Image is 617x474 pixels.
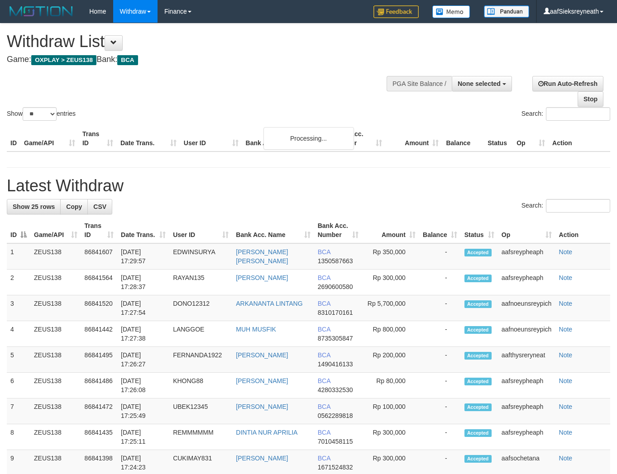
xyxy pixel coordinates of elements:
td: 86841520 [81,295,117,321]
th: Date Trans. [117,126,180,152]
span: Accepted [464,352,492,360]
span: Accepted [464,429,492,437]
td: 6 [7,373,30,398]
span: Copy 8735305847 to clipboard [318,335,353,342]
a: Note [559,429,573,436]
td: ZEUS138 [30,373,81,398]
span: Accepted [464,300,492,308]
td: aafsreypheaph [498,270,555,295]
a: Stop [578,91,603,107]
td: - [419,243,461,270]
div: PGA Site Balance / [387,76,452,91]
th: Status: activate to sort column ascending [461,218,498,243]
td: KHONG88 [169,373,232,398]
th: Action [549,126,610,152]
a: MUH MUSFIK [236,326,276,333]
span: Accepted [464,455,492,463]
th: Game/API [20,126,79,152]
td: 86841435 [81,424,117,450]
td: aafnoeunsreypich [498,321,555,347]
span: Copy [66,203,82,210]
a: Note [559,274,573,281]
select: Showentries [23,107,57,121]
h1: Latest Withdraw [7,177,610,195]
span: BCA [318,274,330,281]
th: Balance: activate to sort column ascending [419,218,461,243]
td: Rp 5,700,000 [362,295,419,321]
td: aafthysreryneat [498,347,555,373]
td: - [419,270,461,295]
td: [DATE] 17:25:11 [117,424,169,450]
input: Search: [546,199,610,213]
span: None selected [458,80,501,87]
span: Accepted [464,378,492,385]
td: UBEK12345 [169,398,232,424]
span: OXPLAY > ZEUS138 [31,55,96,65]
td: aafsreypheaph [498,243,555,270]
td: 86841495 [81,347,117,373]
td: FERNANDA1922 [169,347,232,373]
a: Note [559,326,573,333]
span: BCA [318,377,330,384]
a: Run Auto-Refresh [532,76,603,91]
a: Note [559,351,573,359]
th: User ID [180,126,242,152]
td: ZEUS138 [30,424,81,450]
td: 86841607 [81,243,117,270]
a: [PERSON_NAME] [236,403,288,410]
a: [PERSON_NAME] [PERSON_NAME] [236,248,288,265]
input: Search: [546,107,610,121]
th: Trans ID: activate to sort column ascending [81,218,117,243]
h1: Withdraw List [7,33,402,51]
span: BCA [318,300,330,307]
td: 86841442 [81,321,117,347]
td: Rp 800,000 [362,321,419,347]
span: Copy 4280332530 to clipboard [318,386,353,393]
td: Rp 300,000 [362,270,419,295]
span: Show 25 rows [13,203,55,210]
span: Copy 1671524832 to clipboard [318,464,353,471]
td: aafsreypheaph [498,373,555,398]
a: Note [559,377,573,384]
a: [PERSON_NAME] [236,377,288,384]
a: DINTIA NUR APRILIA [236,429,297,436]
span: BCA [318,351,330,359]
a: Note [559,300,573,307]
th: User ID: activate to sort column ascending [169,218,232,243]
th: Op: activate to sort column ascending [498,218,555,243]
th: Bank Acc. Number: activate to sort column ascending [314,218,363,243]
td: 7 [7,398,30,424]
th: Date Trans.: activate to sort column ascending [117,218,169,243]
td: 5 [7,347,30,373]
td: - [419,373,461,398]
td: [DATE] 17:29:57 [117,243,169,270]
th: ID: activate to sort column descending [7,218,30,243]
span: Copy 0562289818 to clipboard [318,412,353,419]
a: ARKANANTA LINTANG [236,300,302,307]
td: 8 [7,424,30,450]
a: Note [559,248,573,256]
a: Copy [60,199,88,214]
span: Copy 7010458115 to clipboard [318,438,353,445]
th: Op [513,126,549,152]
td: 4 [7,321,30,347]
td: Rp 200,000 [362,347,419,373]
td: REMMMMMM [169,424,232,450]
th: Trans ID [79,126,117,152]
label: Search: [521,199,610,213]
td: DONO12312 [169,295,232,321]
button: None selected [452,76,512,91]
img: Button%20Memo.svg [432,5,470,18]
th: Game/API: activate to sort column ascending [30,218,81,243]
span: BCA [318,455,330,462]
span: Copy 2690600580 to clipboard [318,283,353,290]
td: ZEUS138 [30,398,81,424]
td: 86841564 [81,270,117,295]
img: Feedback.jpg [373,5,419,18]
td: Rp 300,000 [362,424,419,450]
a: [PERSON_NAME] [236,351,288,359]
td: [DATE] 17:28:37 [117,270,169,295]
td: LANGGOE [169,321,232,347]
td: ZEUS138 [30,347,81,373]
td: aafnoeunsreypich [498,295,555,321]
